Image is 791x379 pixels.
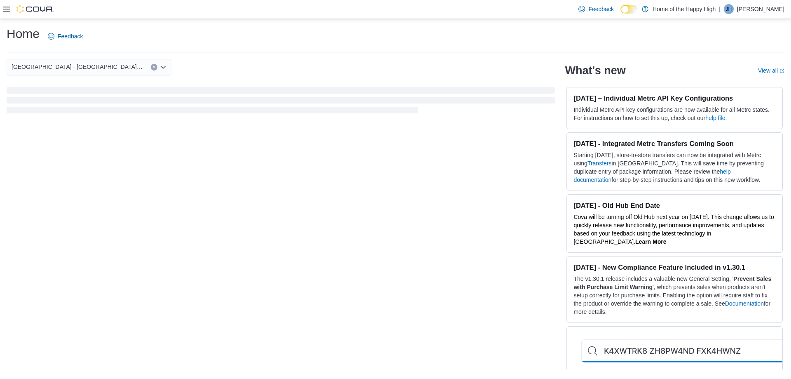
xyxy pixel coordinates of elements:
[573,168,730,183] a: help documentation
[779,68,784,73] svg: External link
[7,89,555,115] span: Loading
[587,160,612,167] a: Transfers
[565,64,625,77] h2: What's new
[588,5,613,13] span: Feedback
[7,26,40,42] h1: Home
[705,115,725,121] a: help file
[573,201,776,210] h3: [DATE] - Old Hub End Date
[653,4,716,14] p: Home of the Happy High
[160,64,166,71] button: Open list of options
[724,4,734,14] div: Joshua Hunt
[16,5,54,13] img: Cova
[575,1,617,17] a: Feedback
[12,62,143,72] span: [GEOGRAPHIC_DATA] - [GEOGRAPHIC_DATA] - Fire & Flower
[719,4,721,14] p: |
[573,275,776,316] p: The v1.30.1 release includes a valuable new General Setting, ' ', which prevents sales when produ...
[573,214,774,245] span: Cova will be turning off Old Hub next year on [DATE]. This change allows us to quickly release ne...
[620,5,638,14] input: Dark Mode
[758,67,784,74] a: View allExternal link
[573,275,771,290] strong: Prevent Sales with Purchase Limit Warning
[726,4,732,14] span: JH
[573,263,776,271] h3: [DATE] - New Compliance Feature Included in v1.30.1
[44,28,86,45] a: Feedback
[725,300,764,307] a: Documentation
[737,4,784,14] p: [PERSON_NAME]
[151,64,157,71] button: Clear input
[573,94,776,102] h3: [DATE] – Individual Metrc API Key Configurations
[58,32,83,40] span: Feedback
[635,238,666,245] a: Learn More
[573,139,776,148] h3: [DATE] - Integrated Metrc Transfers Coming Soon
[573,106,776,122] p: Individual Metrc API key configurations are now available for all Metrc states. For instructions ...
[573,151,776,184] p: Starting [DATE], store-to-store transfers can now be integrated with Metrc using in [GEOGRAPHIC_D...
